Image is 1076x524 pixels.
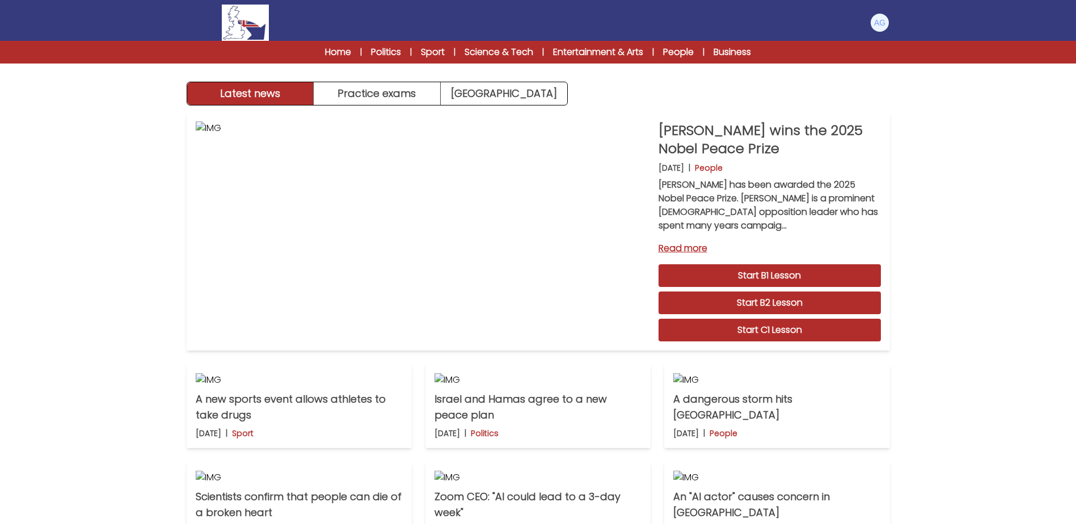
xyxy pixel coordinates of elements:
[222,5,268,41] img: Logo
[434,489,642,521] p: Zoom CEO: "AI could lead to a 3-day week"
[659,242,881,255] a: Read more
[325,45,351,59] a: Home
[196,373,403,387] img: IMG
[659,291,881,314] a: Start B2 Lesson
[673,373,880,387] img: IMG
[196,391,403,423] p: A new sports event allows athletes to take drugs
[871,14,889,32] img: Andrea Gaburro
[659,121,881,158] p: [PERSON_NAME] wins the 2025 Nobel Peace Prize
[187,82,314,105] button: Latest news
[441,82,567,105] a: [GEOGRAPHIC_DATA]
[663,45,694,59] a: People
[425,364,651,448] a: IMG Israel and Hamas agree to a new peace plan [DATE] | Politics
[664,364,889,448] a: IMG A dangerous storm hits [GEOGRAPHIC_DATA] [DATE] | People
[196,489,403,521] p: Scientists confirm that people can die of a broken heart
[187,5,305,41] a: Logo
[652,47,654,58] span: |
[695,162,723,174] p: People
[471,428,499,439] p: Politics
[689,162,690,174] b: |
[371,45,401,59] a: Politics
[659,178,881,233] p: [PERSON_NAME] has been awarded the 2025 Nobel Peace Prize. [PERSON_NAME] is a prominent [DEMOGRAP...
[659,264,881,287] a: Start B1 Lesson
[226,428,227,439] b: |
[673,471,880,484] img: IMG
[703,47,704,58] span: |
[187,364,412,448] a: IMG A new sports event allows athletes to take drugs [DATE] | Sport
[714,45,751,59] a: Business
[659,319,881,341] a: Start C1 Lesson
[314,82,441,105] button: Practice exams
[465,45,533,59] a: Science & Tech
[673,489,880,521] p: An "AI actor" causes concern in [GEOGRAPHIC_DATA]
[434,373,642,387] img: IMG
[434,428,460,439] p: [DATE]
[465,428,466,439] b: |
[360,47,362,58] span: |
[196,121,649,341] img: IMG
[434,391,642,423] p: Israel and Hamas agree to a new peace plan
[703,428,705,439] b: |
[421,45,445,59] a: Sport
[410,47,412,58] span: |
[659,162,684,174] p: [DATE]
[196,428,221,439] p: [DATE]
[434,471,642,484] img: IMG
[454,47,455,58] span: |
[673,428,699,439] p: [DATE]
[542,47,544,58] span: |
[553,45,643,59] a: Entertainment & Arts
[710,428,737,439] p: People
[196,471,403,484] img: IMG
[673,391,880,423] p: A dangerous storm hits [GEOGRAPHIC_DATA]
[232,428,254,439] p: Sport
